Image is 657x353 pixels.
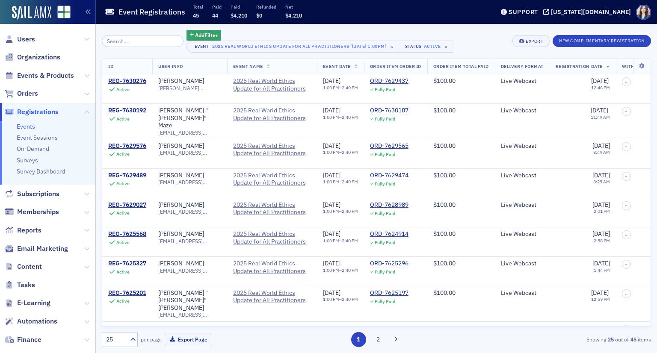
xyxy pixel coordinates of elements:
[195,31,218,39] span: Add Filter
[501,201,544,209] div: Live Webcast
[108,289,146,297] a: REG-7625201
[553,36,651,44] a: New Complimentary Registration
[342,179,358,185] time: 2:40 PM
[323,238,339,244] time: 1:00 PM
[5,107,59,117] a: Registrations
[108,107,146,115] a: REG-7630192
[526,39,543,44] div: Export
[17,168,65,175] a: Survey Dashboard
[108,77,146,85] a: REG-7630276
[323,115,358,120] div: –
[370,77,408,85] a: ORD-7629437
[370,332,385,347] button: 2
[512,35,550,47] button: Export
[193,44,211,49] div: Event
[158,142,204,150] a: [PERSON_NAME]
[116,298,130,304] div: Active
[108,172,146,179] a: REG-7629489
[323,208,339,214] time: 1:00 PM
[591,85,610,91] time: 12:46 PM
[5,298,50,308] a: E-Learning
[370,63,421,69] span: Order Item Order ID
[158,238,221,244] span: [EMAIL_ADDRESS][DOMAIN_NAME]
[591,106,608,114] span: [DATE]
[375,181,395,187] div: Fully Paid
[370,107,408,115] div: ORD-7630187
[116,116,130,122] div: Active
[370,201,408,209] a: ORD-7628989
[591,324,608,332] span: [DATE]
[158,230,204,238] a: [PERSON_NAME]
[433,230,456,238] span: $100.00
[323,179,339,185] time: 1:00 PM
[108,325,146,332] div: REG-7624908
[17,298,50,308] span: E-Learning
[442,43,450,50] span: ×
[591,114,610,120] time: 11:49 AM
[625,262,627,267] span: –
[370,325,408,332] a: ORD-7624902
[158,312,221,318] span: [EMAIL_ADDRESS][DOMAIN_NAME]
[17,89,38,98] span: Orders
[108,201,146,209] div: REG-7629027
[5,244,68,253] a: Email Marketing
[501,107,544,115] div: Live Webcast
[106,335,125,344] div: 25
[158,77,204,85] a: [PERSON_NAME]
[17,123,35,130] a: Events
[323,171,340,179] span: [DATE]
[17,156,38,164] a: Surveys
[424,44,441,49] div: Active
[553,35,651,47] button: New Complimentary Registration
[591,296,610,302] time: 12:59 PM
[233,289,311,304] span: 2025 Real World Ethics Update for All Practitioners
[323,85,339,91] time: 1:00 PM
[404,44,422,49] div: Status
[5,226,41,235] a: Reports
[5,317,57,326] a: Automations
[233,230,311,245] a: 2025 Real World Ethics Update for All Practitioners
[5,89,38,98] a: Orders
[158,289,221,312] div: [PERSON_NAME] "[PERSON_NAME]" [PERSON_NAME]
[375,152,395,157] div: Fully Paid
[141,335,162,343] label: per page
[17,71,74,80] span: Events & Products
[606,335,615,343] strong: 25
[342,208,358,214] time: 2:40 PM
[158,172,204,179] div: [PERSON_NAME]
[233,107,311,122] a: 2025 Real World Ethics Update for All Practitioners
[625,232,627,238] span: –
[625,144,627,149] span: –
[370,260,408,268] div: ORD-7625296
[501,77,544,85] div: Live Webcast
[158,325,204,332] div: [PERSON_NAME]
[116,181,130,186] div: Active
[108,230,146,238] a: REG-7625568
[342,85,358,91] time: 2:40 PM
[17,317,57,326] span: Automations
[233,77,311,92] span: 2025 Real World Ethics Update for All Practitioners
[594,208,610,214] time: 2:01 PM
[323,324,340,332] span: [DATE]
[323,296,339,302] time: 1:00 PM
[158,129,221,136] span: [EMAIL_ADDRESS][DOMAIN_NAME]
[158,201,204,209] a: [PERSON_NAME]
[256,4,276,10] p: Refunded
[433,324,456,332] span: $100.00
[592,230,610,238] span: [DATE]
[594,267,610,273] time: 1:44 PM
[323,106,340,114] span: [DATE]
[375,116,395,122] div: Fully Paid
[375,269,395,275] div: Fully Paid
[370,230,408,238] div: ORD-7624914
[186,41,399,53] button: Event2025 Real World Ethics Update for All Practitioners [[DATE] 1:00pm]×
[17,35,35,44] span: Users
[158,107,221,129] div: [PERSON_NAME] "[PERSON_NAME]" Maze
